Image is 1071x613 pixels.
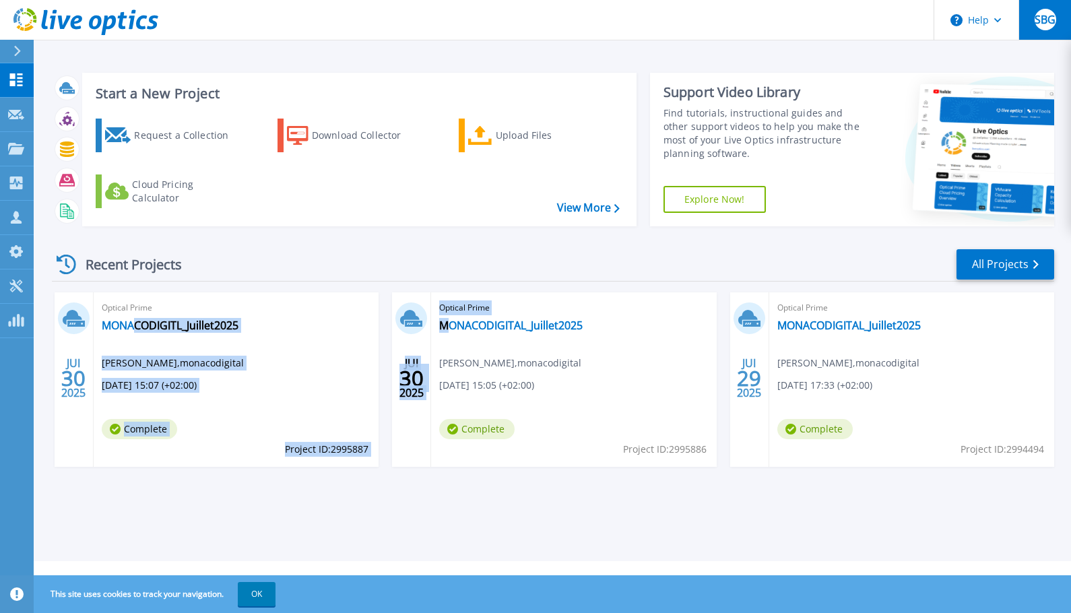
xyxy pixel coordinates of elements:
div: Cloud Pricing Calculator [132,178,240,205]
div: JUI 2025 [399,354,424,403]
div: Download Collector [312,122,420,149]
div: JUI 2025 [736,354,762,403]
a: MONACODIGITL_Juillet2025 [102,319,238,332]
span: Project ID: 2994494 [961,442,1044,457]
span: [PERSON_NAME] , monacodigital [777,356,919,370]
div: Recent Projects [52,248,200,281]
span: Optical Prime [777,300,1046,315]
span: [PERSON_NAME] , monacodigital [102,356,244,370]
a: Upload Files [459,119,609,152]
button: OK [238,582,275,606]
a: Request a Collection [96,119,246,152]
a: View More [557,201,620,214]
a: All Projects [956,249,1054,280]
a: Explore Now! [663,186,766,213]
div: Upload Files [496,122,604,149]
a: MONACODIGITAL_Juillet2025 [777,319,921,332]
span: Project ID: 2995887 [285,442,368,457]
span: 29 [737,373,761,384]
a: Download Collector [278,119,428,152]
span: This site uses cookies to track your navigation. [37,582,275,606]
span: Project ID: 2995886 [623,442,707,457]
div: Support Video Library [663,84,867,101]
span: [DATE] 15:05 (+02:00) [439,378,534,393]
span: [PERSON_NAME] , monacodigital [439,356,581,370]
span: Complete [102,419,177,439]
span: Complete [777,419,853,439]
span: Optical Prime [102,300,370,315]
a: Cloud Pricing Calculator [96,174,246,208]
span: [DATE] 17:33 (+02:00) [777,378,872,393]
div: Find tutorials, instructional guides and other support videos to help you make the most of your L... [663,106,867,160]
span: SBG [1035,14,1056,25]
span: Optical Prime [439,300,708,315]
a: MONACODIGITAL_Juillet2025 [439,319,583,332]
div: JUI 2025 [61,354,86,403]
span: Complete [439,419,515,439]
span: 30 [61,373,86,384]
span: 30 [399,373,424,384]
div: Request a Collection [134,122,242,149]
h3: Start a New Project [96,86,619,101]
span: [DATE] 15:07 (+02:00) [102,378,197,393]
